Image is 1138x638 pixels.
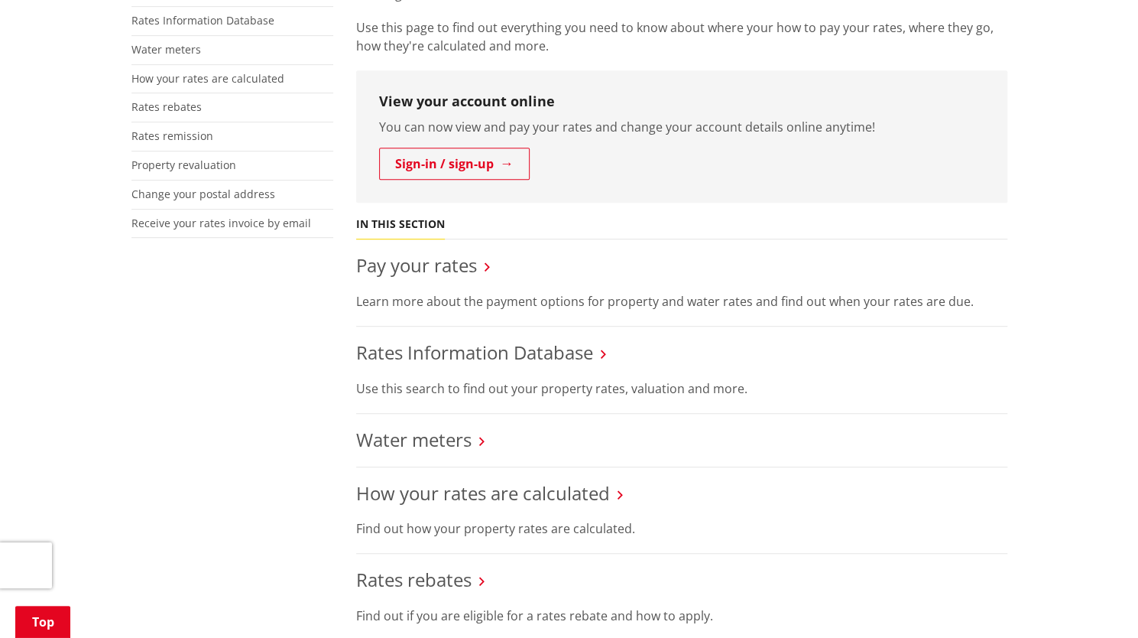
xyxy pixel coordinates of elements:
p: Find out how your property rates are calculated. [356,519,1007,538]
a: Rates Information Database [131,13,274,28]
iframe: Messenger Launcher [1068,574,1123,629]
p: Use this search to find out your property rates, valuation and more. [356,379,1007,398]
h5: In this section [356,218,445,231]
a: Rates rebates [131,99,202,114]
a: Pay your rates [356,252,477,278]
p: Learn more about the payment options for property and water rates and find out when your rates ar... [356,292,1007,311]
p: You can now view and pay your rates and change your account details online anytime! [379,118,984,136]
a: How your rates are calculated [356,480,610,506]
a: Change your postal address [131,187,275,201]
p: Use this page to find out everything you need to know about where your how to pay your rates, whe... [356,18,1007,55]
a: Water meters [356,427,472,452]
h3: View your account online [379,93,984,110]
a: How your rates are calculated [131,71,284,86]
a: Property revaluation [131,158,236,172]
a: Rates rebates [356,567,472,592]
a: Top [15,606,70,638]
a: Rates Information Database [356,340,593,365]
a: Rates remission [131,129,213,143]
p: Find out if you are eligible for a rates rebate and how to apply. [356,607,1007,625]
a: Receive your rates invoice by email [131,216,311,230]
a: Sign-in / sign-up [379,148,530,180]
a: Water meters [131,42,201,57]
